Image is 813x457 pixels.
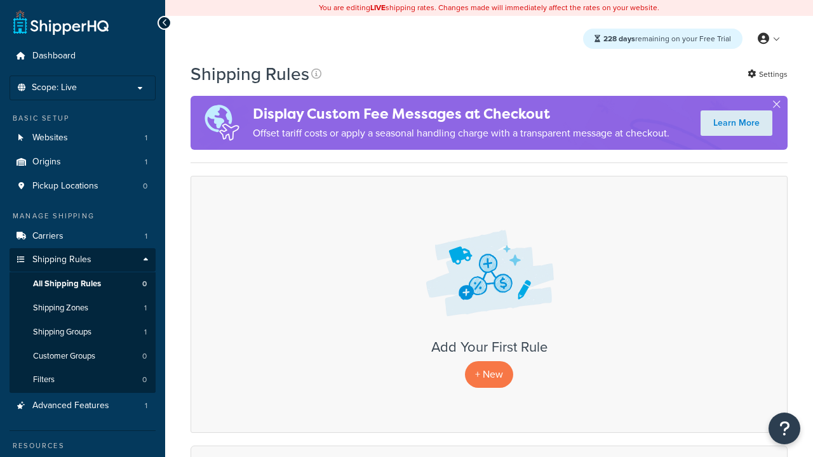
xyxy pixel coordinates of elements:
a: Pickup Locations 0 [10,175,156,198]
li: Shipping Groups [10,321,156,344]
span: 0 [143,181,147,192]
span: 1 [145,133,147,143]
div: remaining on your Free Trial [583,29,742,49]
li: Carriers [10,225,156,248]
a: Shipping Groups 1 [10,321,156,344]
h4: Display Custom Fee Messages at Checkout [253,103,669,124]
span: Pickup Locations [32,181,98,192]
span: 0 [142,374,147,385]
strong: 228 days [603,33,635,44]
span: Customer Groups [33,351,95,362]
a: Filters 0 [10,368,156,392]
li: All Shipping Rules [10,272,156,296]
div: Resources [10,440,156,451]
span: Advanced Features [32,401,109,411]
span: 1 [144,327,147,338]
span: 0 [142,279,147,289]
a: Carriers 1 [10,225,156,248]
span: 0 [142,351,147,362]
span: Shipping Rules [32,255,91,265]
div: Basic Setup [10,113,156,124]
span: 1 [145,231,147,242]
a: Advanced Features 1 [10,394,156,418]
li: Shipping Zones [10,296,156,320]
h3: Add Your First Rule [204,340,774,355]
span: Shipping Zones [33,303,88,314]
li: Origins [10,150,156,174]
a: Origins 1 [10,150,156,174]
span: 1 [145,157,147,168]
img: duties-banner-06bc72dcb5fe05cb3f9472aba00be2ae8eb53ab6f0d8bb03d382ba314ac3c341.png [191,96,253,150]
li: Websites [10,126,156,150]
span: Carriers [32,231,64,242]
a: All Shipping Rules 0 [10,272,156,296]
a: Customer Groups 0 [10,345,156,368]
a: Shipping Rules [10,248,156,272]
h1: Shipping Rules [191,62,309,86]
b: LIVE [370,2,386,13]
button: Open Resource Center [769,413,800,444]
li: Filters [10,368,156,392]
li: Pickup Locations [10,175,156,198]
span: 1 [145,401,147,411]
a: Websites 1 [10,126,156,150]
span: Dashboard [32,51,76,62]
span: All Shipping Rules [33,279,101,289]
li: Customer Groups [10,345,156,368]
li: Advanced Features [10,394,156,418]
a: Shipping Zones 1 [10,296,156,320]
span: Origins [32,157,61,168]
a: Settings [748,65,788,83]
span: Filters [33,374,55,385]
div: Manage Shipping [10,211,156,222]
a: ShipperHQ Home [13,10,109,35]
p: + New [465,361,513,387]
a: Learn More [701,110,772,136]
li: Shipping Rules [10,248,156,393]
span: Scope: Live [32,83,77,93]
a: Dashboard [10,44,156,68]
p: Offset tariff costs or apply a seasonal handling charge with a transparent message at checkout. [253,124,669,142]
span: Websites [32,133,68,143]
span: Shipping Groups [33,327,91,338]
span: 1 [144,303,147,314]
